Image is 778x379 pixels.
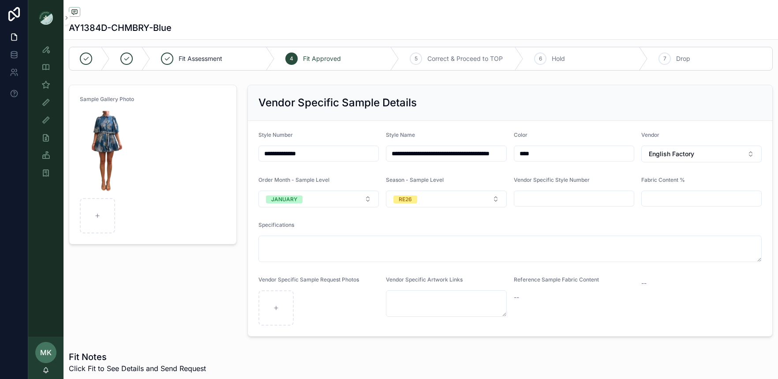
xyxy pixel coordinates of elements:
[28,35,64,192] div: scrollable content
[514,131,527,138] span: Color
[641,146,762,162] button: Select Button
[40,347,52,358] span: MK
[641,176,685,183] span: Fabric Content %
[290,55,293,62] span: 4
[649,150,694,158] span: English Factory
[258,191,379,207] button: Select Button
[539,55,542,62] span: 6
[663,55,666,62] span: 7
[69,363,206,374] span: Click Fit to See Details and Send Request
[514,276,599,283] span: Reference Sample Fabric Content
[552,54,565,63] span: Hold
[39,11,53,25] img: App logo
[80,96,134,102] span: Sample Gallery Photo
[271,195,297,203] div: JANUARY
[641,131,659,138] span: Vendor
[69,22,172,34] h1: AY1384D-CHMBRY-Blue
[427,54,503,63] span: Correct & Proceed to TOP
[676,54,690,63] span: Drop
[258,131,293,138] span: Style Number
[258,176,329,183] span: Order Month - Sample Level
[258,276,359,283] span: Vendor Specific Sample Request Photos
[415,55,418,62] span: 5
[399,195,412,203] div: RE26
[69,351,206,363] h1: Fit Notes
[80,110,133,195] img: Screenshot-2025-08-20-at-5.30.56-PM.png
[179,54,222,63] span: Fit Assessment
[514,176,590,183] span: Vendor Specific Style Number
[258,96,417,110] h2: Vendor Specific Sample Details
[386,276,463,283] span: Vendor Specific Artwork Links
[386,176,444,183] span: Season - Sample Level
[514,293,519,302] span: --
[386,131,415,138] span: Style Name
[303,54,341,63] span: Fit Approved
[641,279,647,288] span: --
[258,221,294,228] span: Specifications
[386,191,506,207] button: Select Button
